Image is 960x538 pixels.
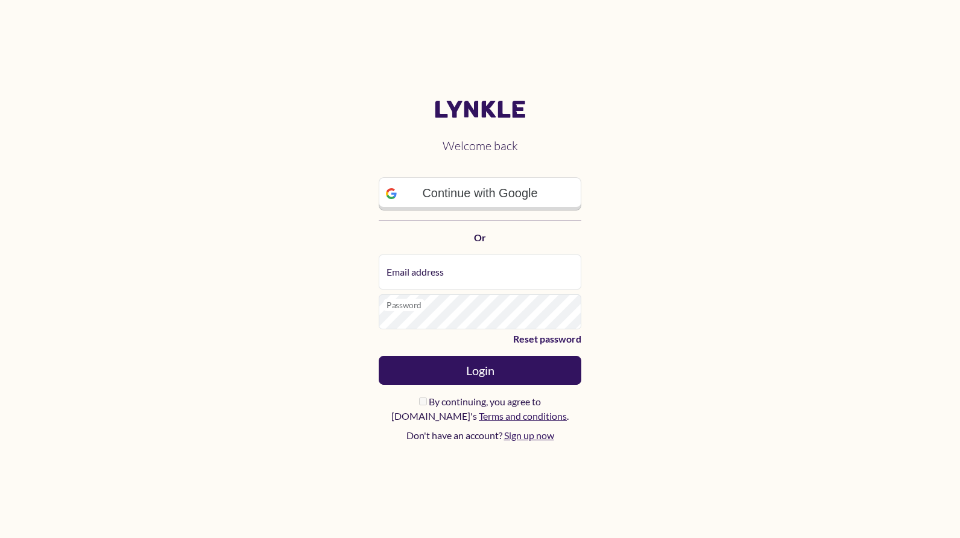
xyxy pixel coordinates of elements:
h2: Welcome back [379,129,581,163]
a: Continue with Google [379,177,581,210]
button: Login [379,356,581,385]
label: By continuing, you agree to [DOMAIN_NAME]'s . [379,394,581,423]
a: Reset password [379,332,581,346]
input: By continuing, you agree to [DOMAIN_NAME]'s Terms and conditions. [419,397,427,405]
a: Terms and conditions [479,410,567,422]
strong: Or [474,232,486,243]
a: Lynkle [379,95,581,124]
a: Sign up now [504,429,554,441]
p: Don't have an account? [379,428,581,443]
